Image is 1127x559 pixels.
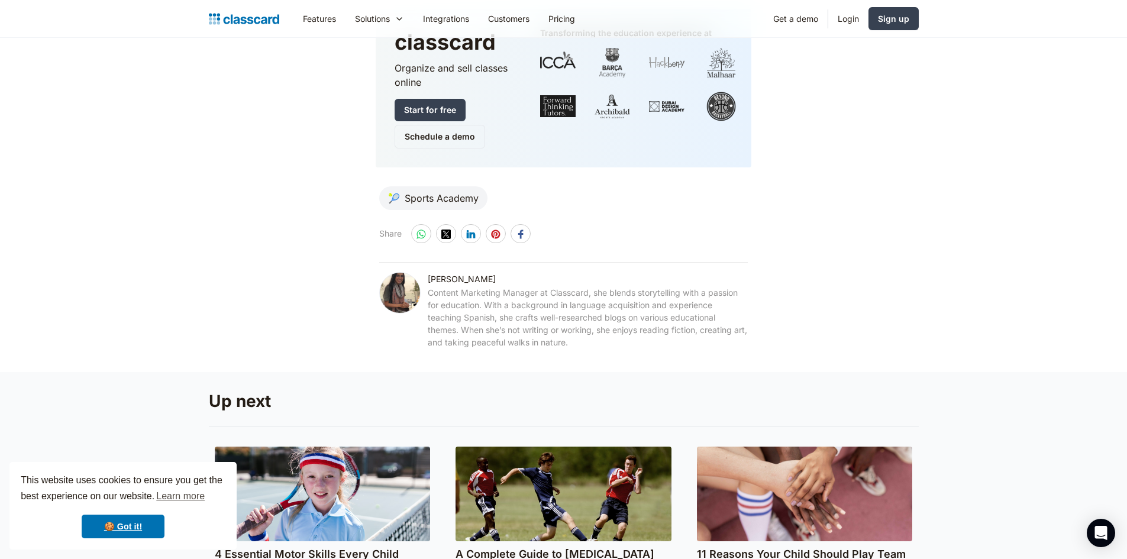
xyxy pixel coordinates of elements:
img: twitter-white sharing button [441,230,451,239]
div: 🎾 [388,191,400,205]
a: home [209,11,279,27]
div: Solutions [355,12,390,25]
a: Get a demo [764,5,828,32]
img: pinterest-white sharing button [491,230,500,239]
a: Pricing [539,5,585,32]
a: Start for free [395,99,466,121]
div: Open Intercom Messenger [1087,519,1115,547]
a: Login [828,5,868,32]
span: This website uses cookies to ensure you get the best experience on our website. [21,473,225,505]
img: facebook-white sharing button [516,230,525,239]
img: linkedin-white sharing button [466,230,476,239]
a: learn more about cookies [154,487,206,505]
div: [PERSON_NAME] [428,272,496,286]
a: Customers [479,5,539,32]
a: Sign up [868,7,919,30]
a: dismiss cookie message [82,515,164,538]
h3: Up next [209,391,919,412]
p: Organize and sell classes online [395,61,516,89]
div: Sports Academy [400,191,479,205]
a: Schedule a demo [395,125,485,148]
div: Sign up [878,12,909,25]
img: whatsapp-white sharing button [416,230,426,239]
div: Solutions [345,5,414,32]
h3: classcard [395,28,516,56]
div: Content Marketing Manager at Classcard, she blends storytelling with a passion for education. Wit... [428,286,748,348]
div: cookieconsent [9,462,237,550]
a: Features [293,5,345,32]
a: Integrations [414,5,479,32]
div: Share [379,228,402,239]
